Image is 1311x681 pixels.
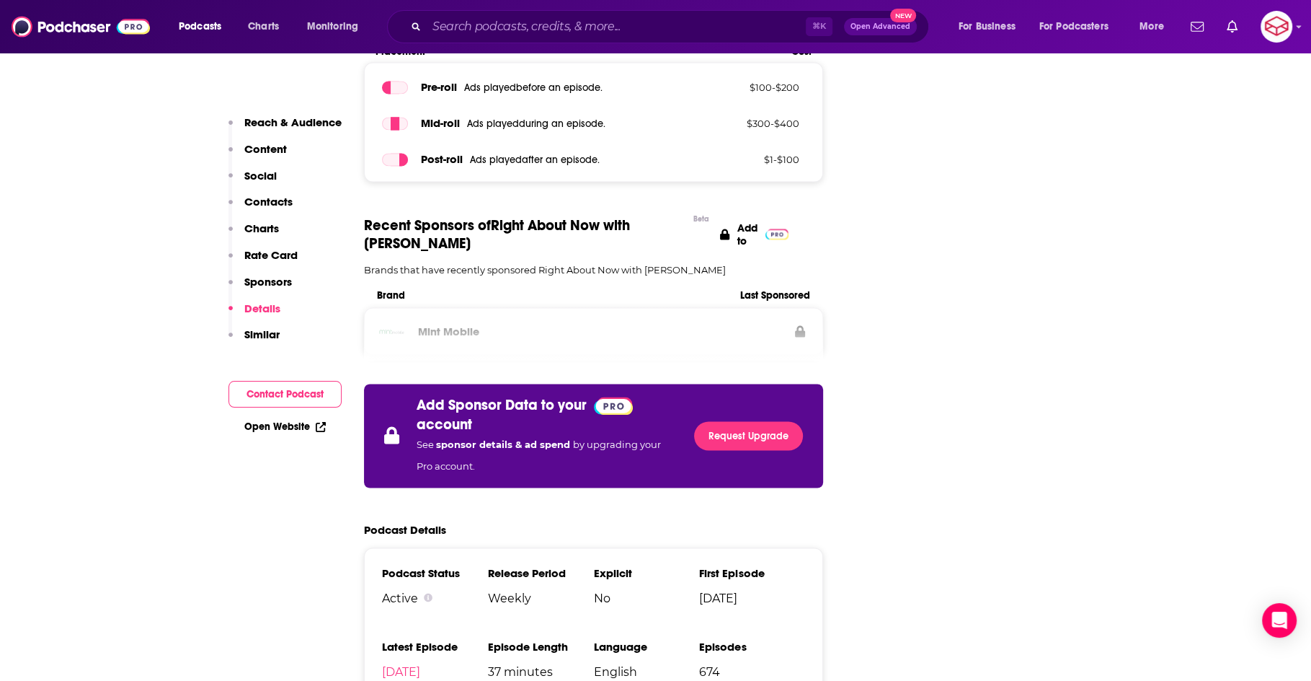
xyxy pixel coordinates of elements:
[364,522,446,536] h2: Podcast Details
[1139,17,1164,37] span: More
[593,639,699,653] h3: Language
[244,328,280,341] p: Similar
[228,142,287,169] button: Content
[239,15,288,38] a: Charts
[959,17,1016,37] span: For Business
[228,195,293,221] button: Contacts
[228,221,279,248] button: Charts
[1261,11,1292,43] span: Logged in as callista
[593,664,699,678] span: English
[417,415,472,433] p: account
[377,289,717,302] span: Brand
[720,216,788,252] a: Add to
[716,289,810,302] span: Last Sponsored
[228,328,280,354] button: Similar
[244,169,277,183] p: Social
[699,639,805,653] h3: Episodes
[228,115,342,142] button: Reach & Audience
[694,421,803,450] a: Request Upgrade
[594,397,634,415] img: Podchaser Pro
[487,664,593,678] span: 37 minutes
[364,264,824,276] p: Brands that have recently sponsored Right About Now with [PERSON_NAME]
[427,15,806,38] input: Search podcasts, credits, & more...
[244,221,279,235] p: Charts
[693,214,708,224] div: Beta
[228,275,292,302] button: Sponsors
[487,639,593,653] h3: Episode Length
[382,591,488,605] div: Active
[420,80,456,94] span: Pre -roll
[382,664,420,678] a: [DATE]
[1039,17,1108,37] span: For Podcasters
[436,438,573,449] span: sponsor details & ad spend
[593,591,699,605] span: No
[948,15,1034,38] button: open menu
[228,302,280,328] button: Details
[364,216,686,252] span: Recent Sponsors of Right About Now with [PERSON_NAME]
[706,118,799,129] p: $ 300 - $ 400
[844,18,917,35] button: Open AdvancedNew
[765,229,789,240] img: Pro Logo
[228,381,342,408] button: Contact Podcast
[487,566,593,579] h3: Release Period
[248,17,279,37] span: Charts
[417,396,587,414] p: Add Sponsor Data to your
[244,195,293,208] p: Contacts
[1129,15,1182,38] button: open menu
[466,118,605,130] span: Ads played during an episode .
[417,433,677,476] p: See by upgrading your Pro account.
[469,154,599,166] span: Ads played after an episode .
[228,169,277,195] button: Social
[1262,603,1297,638] div: Open Intercom Messenger
[706,82,799,93] p: $ 100 - $ 200
[706,154,799,165] p: $ 1 - $ 100
[420,152,462,166] span: Post -roll
[699,566,805,579] h3: First Episode
[420,116,459,130] span: Mid -roll
[1261,11,1292,43] img: User Profile
[244,421,326,433] a: Open Website
[179,17,221,37] span: Podcasts
[1221,14,1243,39] a: Show notifications dropdown
[382,566,488,579] h3: Podcast Status
[307,17,358,37] span: Monitoring
[463,82,602,94] span: Ads played before an episode .
[244,115,342,129] p: Reach & Audience
[850,23,910,30] span: Open Advanced
[1261,11,1292,43] button: Show profile menu
[594,395,634,414] a: Pro website
[244,248,298,262] p: Rate Card
[487,591,593,605] span: Weekly
[890,9,916,22] span: New
[737,221,758,247] p: Add to
[401,10,943,43] div: Search podcasts, credits, & more...
[228,248,298,275] button: Rate Card
[382,639,488,653] h3: Latest Episode
[12,13,150,40] img: Podchaser - Follow, Share and Rate Podcasts
[244,142,287,156] p: Content
[1030,15,1129,38] button: open menu
[244,302,280,315] p: Details
[1185,14,1209,39] a: Show notifications dropdown
[806,17,832,36] span: ⌘ K
[699,591,805,605] span: [DATE]
[593,566,699,579] h3: Explicit
[699,664,805,678] span: 674
[169,15,240,38] button: open menu
[297,15,377,38] button: open menu
[244,275,292,289] p: Sponsors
